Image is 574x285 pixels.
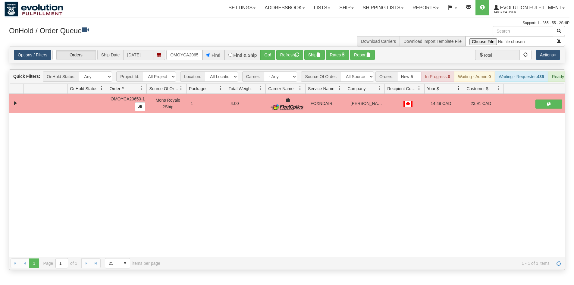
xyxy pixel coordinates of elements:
strong: 0 [448,74,450,79]
label: Orders [53,50,96,60]
strong: 0 [488,74,491,79]
input: Search [493,26,553,36]
td: FOXNDAIR [308,94,348,113]
span: Recipient Country [387,86,417,92]
button: Report [350,50,375,60]
div: Mons Royale 2Ship [151,97,185,110]
span: Location: [180,71,205,82]
a: Service Name filter column settings [335,83,345,93]
a: Lists [309,0,335,15]
img: CA [403,101,412,107]
span: Your $ [427,86,439,92]
span: 4.00 [231,101,239,106]
td: [PERSON_NAME] [348,94,388,113]
input: Page 1 [56,258,68,268]
a: Evolution Fulfillment 1488 / CA User [489,0,569,15]
a: Reports [408,0,443,15]
img: logo1488.jpg [5,2,63,17]
span: Order # [110,86,124,92]
span: 1488 / CA User [494,9,539,15]
a: Download Carriers [361,39,396,44]
label: Find & Ship [234,53,257,57]
div: In Progress: [421,71,454,82]
div: New: [397,71,421,82]
span: 1 [191,101,193,106]
span: Source Of Order: [301,71,341,82]
a: Recipient Country filter column settings [414,83,424,93]
label: Find [212,53,221,57]
a: Customer $ filter column settings [493,83,503,93]
span: Packages [189,86,207,92]
a: Refresh [554,258,563,268]
span: select [120,258,130,268]
span: items per page [105,258,160,268]
a: Packages filter column settings [216,83,226,93]
a: Collapse [12,100,19,107]
span: Orders: [375,71,397,82]
span: Project Id: [116,71,143,82]
input: Import [466,36,553,46]
input: Order # [166,50,202,60]
div: Waiting - Requester: [495,71,548,82]
strong: 5 [411,74,413,79]
h3: OnHold / Order Queue [9,26,283,35]
span: Customer $ [466,86,488,92]
a: Company filter column settings [374,83,384,93]
span: Total [475,50,496,60]
a: Shipping lists [358,0,408,15]
span: OnHold Status: [43,71,79,82]
span: 25 [109,260,117,266]
button: Ship [304,50,325,60]
button: Shipping Documents [535,100,562,109]
img: FleetOptics Inc. [271,104,305,110]
span: Total Weight [229,86,252,92]
span: 1 - 1 of 1 items [169,261,550,266]
span: OnHold Status [70,86,97,92]
a: Your $ filter column settings [453,83,464,93]
a: Source Of Order filter column settings [176,83,186,93]
a: Settings [224,0,260,15]
span: Service Name [308,86,334,92]
button: Refresh [276,50,303,60]
button: Rates [326,50,349,60]
span: Page of 1 [43,258,77,268]
button: Search [553,26,565,36]
span: Ship Date [97,50,123,60]
button: Copy to clipboard [135,102,145,111]
span: Carrier: [242,71,264,82]
label: Quick Filters: [13,73,40,79]
strong: 436 [537,74,544,79]
td: 14.49 CAD [428,94,468,113]
a: Options / Filters [14,50,51,60]
div: Waiting - Admin: [454,71,495,82]
span: Company [348,86,366,92]
button: Actions [536,50,560,60]
a: Order # filter column settings [136,83,146,93]
iframe: chat widget [560,112,573,173]
a: Carrier Name filter column settings [295,83,305,93]
span: Page 1 [29,258,39,268]
button: Go! [260,50,275,60]
div: Support: 1 - 855 - 55 - 2SHIP [5,21,569,26]
span: Page sizes drop down [105,258,130,268]
span: Carrier Name [268,86,293,92]
a: Ship [335,0,358,15]
span: OMOYCA20650-1 [111,97,145,101]
td: 23.91 CAD [468,94,508,113]
a: OnHold Status filter column settings [97,83,107,93]
span: Source Of Order [149,86,179,92]
a: Addressbook [260,0,309,15]
span: Evolution Fulfillment [499,5,562,10]
a: Total Weight filter column settings [255,83,265,93]
div: grid toolbar [9,70,565,84]
a: Download Import Template File [403,39,462,44]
